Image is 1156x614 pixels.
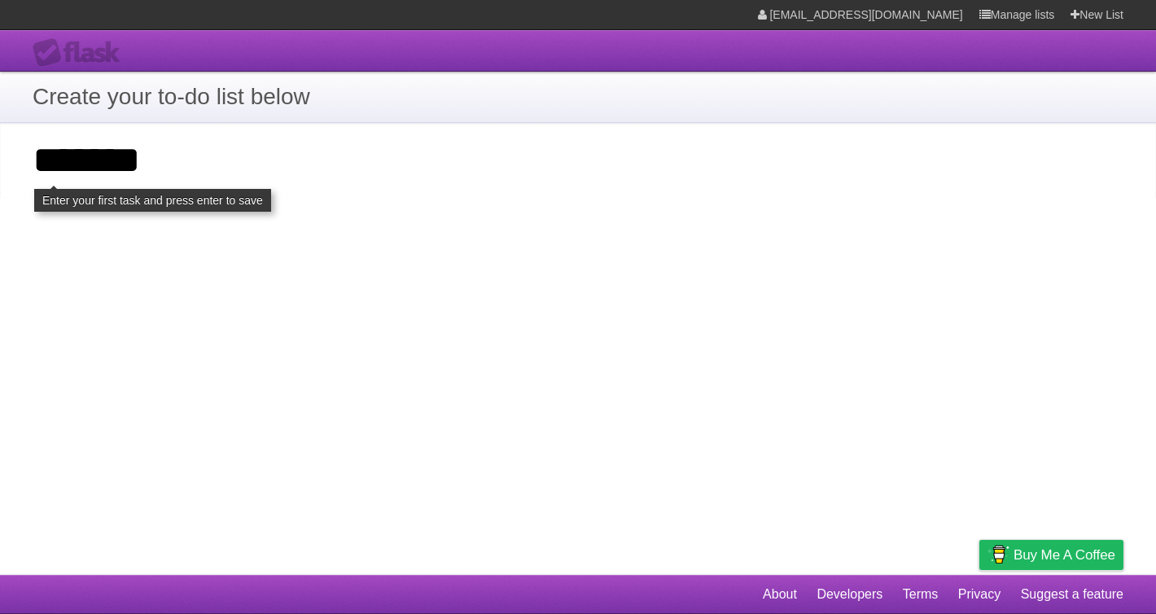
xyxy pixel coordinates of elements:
[987,541,1009,568] img: Buy me a coffee
[1014,541,1115,569] span: Buy me a coffee
[33,80,1123,114] h1: Create your to-do list below
[903,579,939,610] a: Terms
[763,579,797,610] a: About
[1021,579,1123,610] a: Suggest a feature
[958,579,1001,610] a: Privacy
[33,38,130,68] div: Flask
[817,579,882,610] a: Developers
[979,540,1123,570] a: Buy me a coffee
